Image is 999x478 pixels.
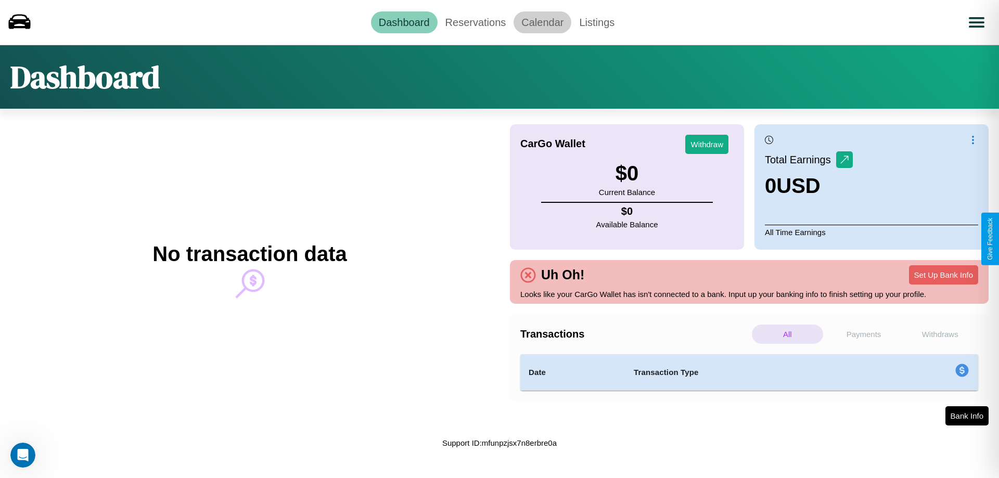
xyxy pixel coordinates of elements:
p: Available Balance [596,217,658,231]
button: Withdraw [685,135,728,154]
h3: $ 0 [599,162,655,185]
iframe: Intercom live chat [10,443,35,468]
p: All [752,325,823,344]
p: Total Earnings [765,150,836,169]
h4: Date [529,366,617,379]
p: Payments [828,325,900,344]
h4: Uh Oh! [536,267,590,282]
p: All Time Earnings [765,225,978,239]
p: Looks like your CarGo Wallet has isn't connected to a bank. Input up your banking info to finish ... [520,287,978,301]
button: Set Up Bank Info [909,265,978,285]
p: Support ID: mfunpzjsx7n8erbre0a [442,436,557,450]
h4: Transactions [520,328,749,340]
table: simple table [520,354,978,391]
h3: 0 USD [765,174,853,198]
p: Withdraws [904,325,976,344]
button: Bank Info [945,406,989,425]
a: Calendar [514,11,571,33]
h1: Dashboard [10,56,160,98]
div: Give Feedback [987,218,994,260]
h2: No transaction data [152,242,347,266]
p: Current Balance [599,185,655,199]
h4: CarGo Wallet [520,138,585,150]
h4: $ 0 [596,205,658,217]
h4: Transaction Type [634,366,870,379]
a: Dashboard [371,11,438,33]
a: Listings [571,11,622,33]
button: Open menu [962,8,991,37]
a: Reservations [438,11,514,33]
